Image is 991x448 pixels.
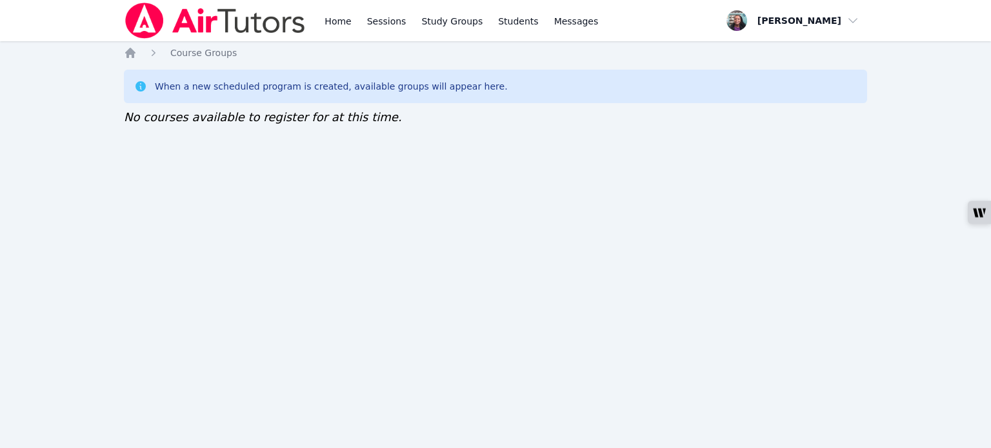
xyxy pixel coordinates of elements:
[170,46,237,59] a: Course Groups
[170,48,237,58] span: Course Groups
[124,46,867,59] nav: Breadcrumb
[124,110,402,124] span: No courses available to register for at this time.
[155,80,508,93] div: When a new scheduled program is created, available groups will appear here.
[554,15,599,28] span: Messages
[124,3,306,39] img: Air Tutors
